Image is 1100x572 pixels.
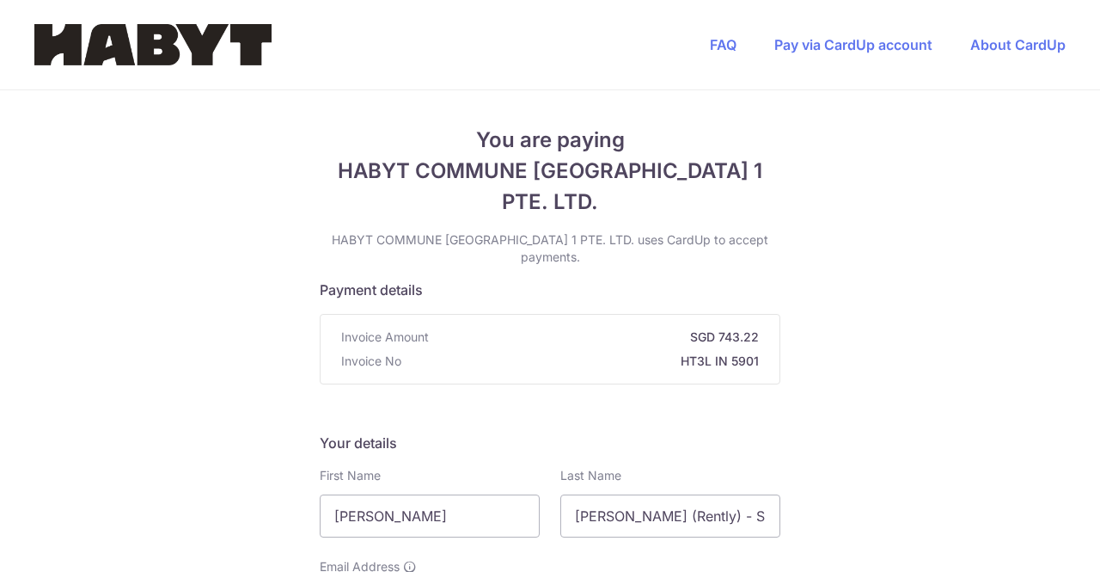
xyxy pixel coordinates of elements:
[320,280,780,300] h5: Payment details
[436,329,759,346] strong: SGD 743.22
[408,353,759,370] strong: HT3L IN 5901
[320,231,780,266] p: HABYT COMMUNE [GEOGRAPHIC_DATA] 1 PTE. LTD. uses CardUp to accept payments.
[320,156,780,218] span: HABYT COMMUNE [GEOGRAPHIC_DATA] 1 PTE. LTD.
[341,329,429,346] span: Invoice Amount
[320,467,381,484] label: First Name
[710,36,736,53] a: FAQ
[774,36,932,53] a: Pay via CardUp account
[560,495,780,538] input: Last name
[320,495,540,538] input: First name
[341,353,401,370] span: Invoice No
[560,467,621,484] label: Last Name
[320,125,780,156] span: You are paying
[970,36,1066,53] a: About CardUp
[320,433,780,453] h5: Your details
